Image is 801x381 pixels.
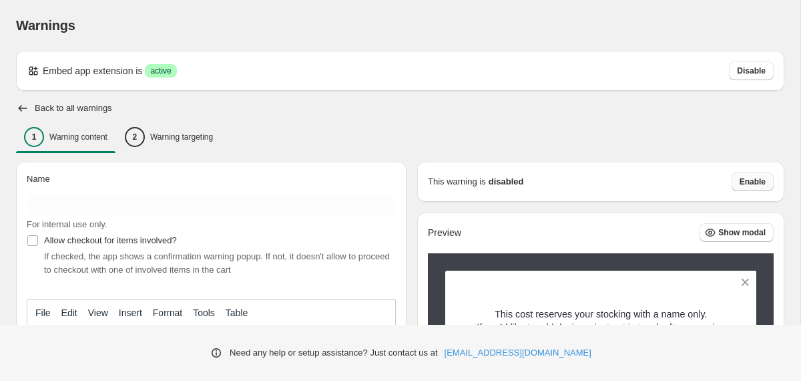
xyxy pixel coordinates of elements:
[737,66,766,76] span: Disable
[729,61,774,80] button: Disable
[150,66,171,76] span: active
[445,346,591,360] a: [EMAIL_ADDRESS][DOMAIN_NAME]
[16,18,75,33] span: Warnings
[489,175,524,188] strong: disabled
[44,251,390,275] span: If checked, the app shows a confirmation warning popup. If not, it doesn't allow to proceed to ch...
[495,309,707,320] span: This cost reserves your stocking with a name only.
[27,174,50,184] span: Name
[718,227,766,238] span: Show modal
[740,176,766,187] span: Enable
[35,307,51,318] span: File
[61,307,77,318] span: Edit
[700,223,774,242] button: Show modal
[43,64,142,78] p: Embed app extension is
[27,219,107,229] span: For internal use only.
[35,103,112,114] h2: Back to all warnings
[153,307,182,318] span: Format
[732,172,774,191] button: Enable
[477,322,725,346] span: If you’d like to add designs, just get in touch after reserving your slot – they’re available for...
[44,235,177,245] span: Allow checkout for items involved?
[49,132,107,142] p: Warning content
[428,175,486,188] p: This warning is
[119,307,142,318] span: Insert
[226,307,248,318] span: Table
[193,307,215,318] span: Tools
[150,132,213,142] p: Warning targeting
[24,127,44,147] div: 1
[117,123,221,151] button: 2Warning targeting
[16,123,115,151] button: 1Warning content
[125,127,145,147] div: 2
[428,227,461,239] h2: Preview
[88,307,108,318] span: View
